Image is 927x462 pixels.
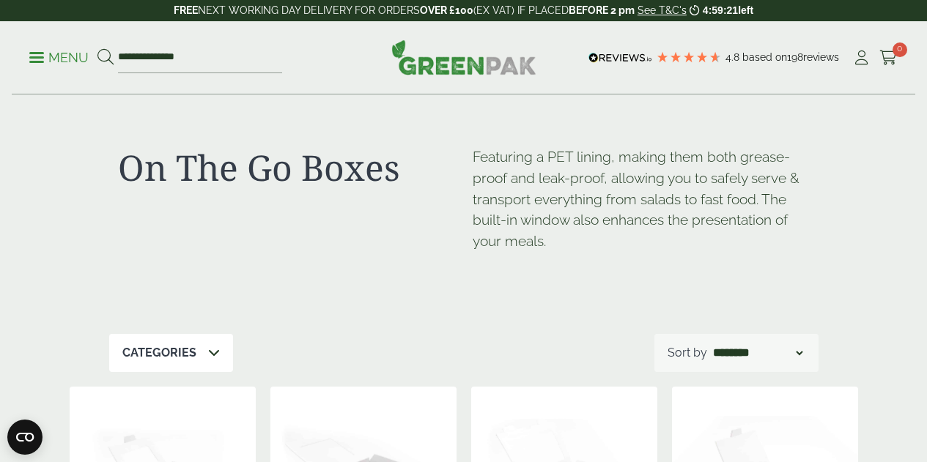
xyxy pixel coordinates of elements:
[420,4,473,16] strong: OVER £100
[473,146,810,252] p: Featuring a PET lining, making them both grease-proof and leak-proof, allowing you to safely serv...
[879,47,898,69] a: 0
[710,344,805,362] select: Shop order
[738,4,753,16] span: left
[7,420,43,455] button: Open CMP widget
[656,51,722,64] div: 4.79 Stars
[569,4,635,16] strong: BEFORE 2 pm
[725,51,742,63] span: 4.8
[588,53,652,63] img: REVIEWS.io
[803,51,839,63] span: reviews
[391,40,536,75] img: GreenPak Supplies
[893,42,907,57] span: 0
[668,344,707,362] p: Sort by
[638,4,687,16] a: See T&C's
[703,4,738,16] span: 4:59:21
[879,51,898,65] i: Cart
[29,49,89,64] a: Menu
[29,49,89,67] p: Menu
[787,51,803,63] span: 198
[742,51,787,63] span: Based on
[122,344,196,362] p: Categories
[118,146,455,189] h1: On The Go Boxes
[852,51,871,65] i: My Account
[174,4,198,16] strong: FREE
